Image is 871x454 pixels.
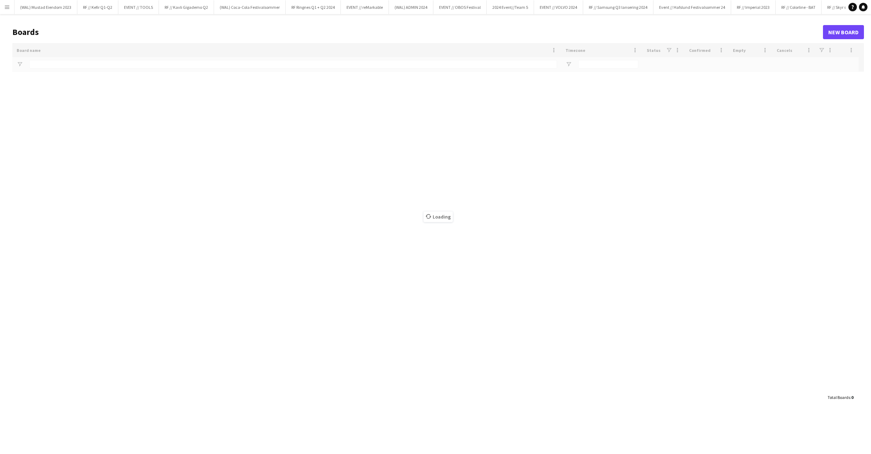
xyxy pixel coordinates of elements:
[12,27,823,37] h1: Boards
[776,0,822,14] button: RF // Colorline - BAT
[823,25,864,39] a: New Board
[487,0,534,14] button: 2024 Event//Team 5
[583,0,653,14] button: RF // Samsung Q3 lansering 2024
[118,0,159,14] button: EVENT // TOOLS
[14,0,77,14] button: (WAL) Mustad Eiendom 2023
[851,395,853,400] span: 0
[653,0,731,14] button: Event // Hafslund Festivalsommer 24
[423,211,453,222] span: Loading
[286,0,341,14] button: RF Ringnes Q1 + Q2 2024
[433,0,487,14] button: EVENT // OBOS Festival
[341,0,389,14] button: EVENT // reMarkable
[828,390,853,404] div: :
[534,0,583,14] button: EVENT // VOLVO 2024
[214,0,286,14] button: (WAL) Coca-Cola Festivalsommer
[389,0,433,14] button: (WAL) ADMIN 2024
[731,0,776,14] button: RF // Imperial 2023
[159,0,214,14] button: RF // Kavli Gigademo Q2
[828,395,850,400] span: Total Boards
[77,0,118,14] button: RF // Kefir Q1-Q2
